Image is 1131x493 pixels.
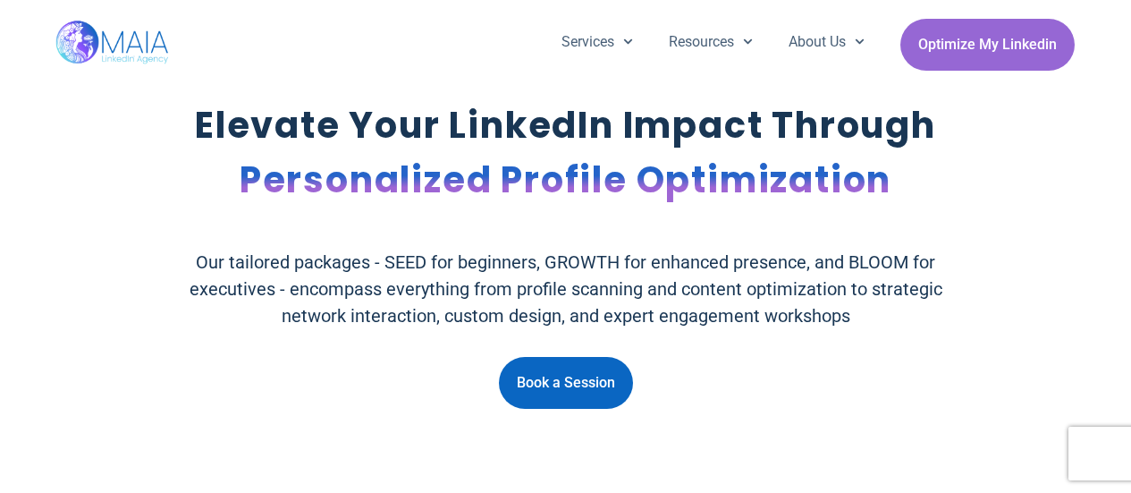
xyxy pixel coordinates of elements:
[499,357,633,409] a: Book a Session
[918,28,1057,62] span: Optimize My Linkedin
[771,19,882,65] a: About Us
[544,19,883,65] nav: Menu
[900,19,1075,71] a: Optimize My Linkedin
[544,19,651,65] a: Services
[240,153,891,208] span: Personalized Profile Optimization
[651,19,771,65] a: Resources
[179,98,953,208] p: Elevate Your LinkedIn Impact Through
[517,366,615,400] span: Book a Session
[179,249,953,329] p: Our tailored packages - SEED for beginners, GROWTH for enhanced presence, and BLOOM for executive...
